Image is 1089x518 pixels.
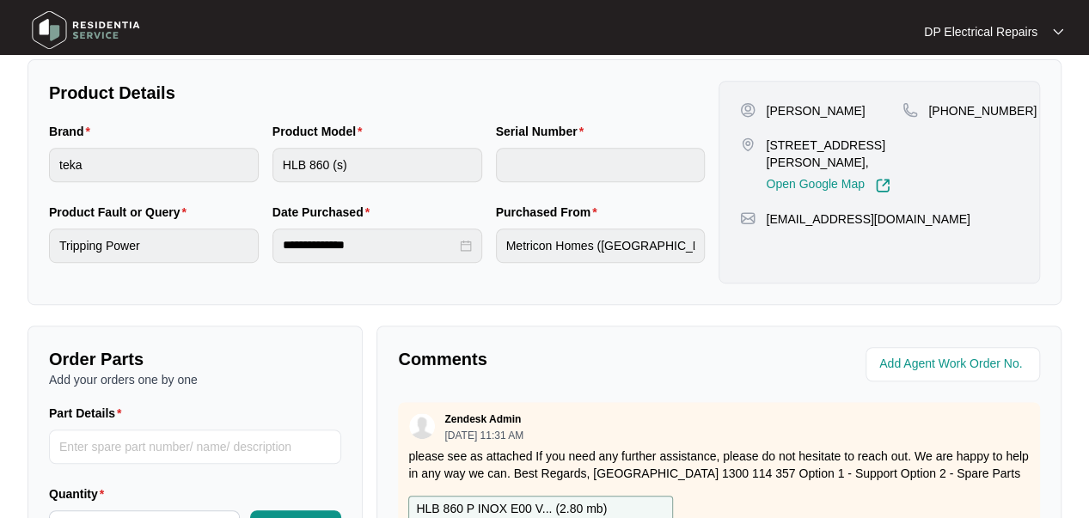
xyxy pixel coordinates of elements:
[902,102,918,118] img: map-pin
[49,485,111,503] label: Quantity
[924,23,1037,40] p: DP Electrical Repairs
[766,210,970,228] p: [EMAIL_ADDRESS][DOMAIN_NAME]
[409,413,435,439] img: user.svg
[49,405,129,422] label: Part Details
[272,123,370,140] label: Product Model
[49,430,341,464] input: Part Details
[740,102,756,118] img: user-pin
[26,4,146,56] img: residentia service logo
[928,102,1037,119] p: [PHONE_NUMBER]
[496,204,604,221] label: Purchased From
[49,229,259,263] input: Product Fault or Query
[444,412,521,426] p: Zendesk Admin
[49,371,341,388] p: Add your orders one by one
[408,448,1030,482] p: please see as attached If you need any further assistance, please do not hesitate to reach out. W...
[496,123,590,140] label: Serial Number
[766,137,902,171] p: [STREET_ADDRESS][PERSON_NAME],
[875,178,890,193] img: Link-External
[496,229,706,263] input: Purchased From
[272,148,482,182] input: Product Model
[740,210,756,226] img: map-pin
[49,81,705,105] p: Product Details
[444,430,523,441] p: [DATE] 11:31 AM
[879,354,1030,375] input: Add Agent Work Order No.
[740,137,756,152] img: map-pin
[49,148,259,182] input: Brand
[283,236,456,254] input: Date Purchased
[1053,27,1063,36] img: dropdown arrow
[398,347,707,371] p: Comments
[766,178,890,193] a: Open Google Map
[496,148,706,182] input: Serial Number
[49,123,97,140] label: Brand
[49,204,193,221] label: Product Fault or Query
[766,102,865,119] p: [PERSON_NAME]
[272,204,376,221] label: Date Purchased
[49,347,341,371] p: Order Parts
